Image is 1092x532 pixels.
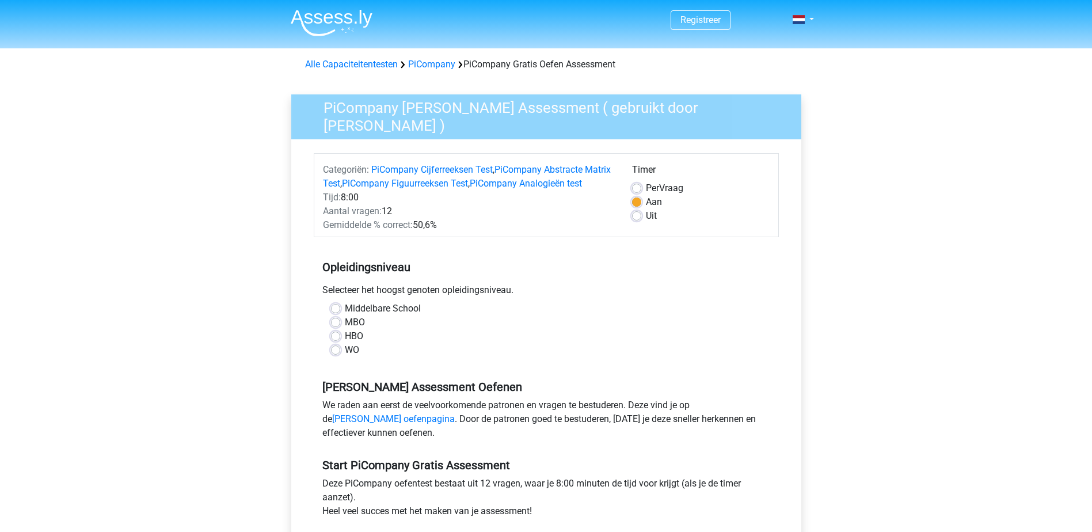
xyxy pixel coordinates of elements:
[371,164,493,175] a: PiCompany Cijferreeksen Test
[345,329,363,343] label: HBO
[342,178,468,189] a: PiCompany Figuurreeksen Test
[408,59,455,70] a: PiCompany
[680,14,721,25] a: Registreer
[314,163,623,191] div: , , ,
[646,183,659,193] span: Per
[314,191,623,204] div: 8:00
[322,458,770,472] h5: Start PiCompany Gratis Assessment
[305,59,398,70] a: Alle Capaciteitentesten
[332,413,455,424] a: [PERSON_NAME] oefenpagina
[291,9,372,36] img: Assessly
[646,209,657,223] label: Uit
[310,94,793,134] h3: PiCompany [PERSON_NAME] Assessment ( gebruikt door [PERSON_NAME] )
[470,178,582,189] a: PiCompany Analogieën test
[300,58,792,71] div: PiCompany Gratis Oefen Assessment
[314,283,779,302] div: Selecteer het hoogst genoten opleidingsniveau.
[323,192,341,203] span: Tijd:
[345,302,421,316] label: Middelbare School
[323,164,611,189] a: PiCompany Abstracte Matrix Test
[345,316,365,329] label: MBO
[632,163,770,181] div: Timer
[323,206,382,216] span: Aantal vragen:
[322,380,770,394] h5: [PERSON_NAME] Assessment Oefenen
[314,218,623,232] div: 50,6%
[314,398,779,444] div: We raden aan eerst de veelvoorkomende patronen en vragen te bestuderen. Deze vind je op de . Door...
[646,195,662,209] label: Aan
[323,164,369,175] span: Categoriën:
[345,343,359,357] label: WO
[314,204,623,218] div: 12
[646,181,683,195] label: Vraag
[323,219,413,230] span: Gemiddelde % correct:
[314,477,779,523] div: Deze PiCompany oefentest bestaat uit 12 vragen, waar je 8:00 minuten de tijd voor krijgt (als je ...
[322,256,770,279] h5: Opleidingsniveau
